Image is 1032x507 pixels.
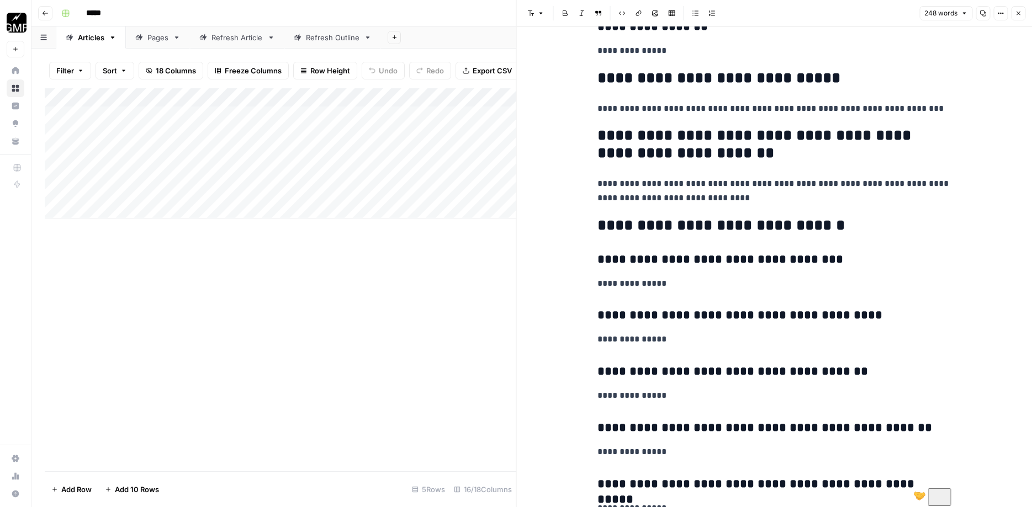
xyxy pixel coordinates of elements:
button: 18 Columns [139,62,203,79]
button: Help + Support [7,485,24,503]
a: Insights [7,97,24,115]
a: Pages [126,26,190,49]
a: Home [7,62,24,79]
div: Pages [147,32,168,43]
button: Export CSV [456,62,519,79]
img: Growth Marketing Pro Logo [7,13,27,33]
span: 18 Columns [156,65,196,76]
div: 16/18 Columns [449,481,516,498]
span: 248 words [924,8,957,18]
button: Add Row [45,481,98,498]
button: Redo [409,62,451,79]
span: Undo [379,65,398,76]
span: Redo [426,65,444,76]
button: Row Height [293,62,357,79]
button: Workspace: Growth Marketing Pro [7,9,24,36]
span: Add 10 Rows [115,484,159,495]
a: Settings [7,450,24,467]
button: Freeze Columns [208,62,289,79]
span: Sort [103,65,117,76]
button: Sort [96,62,134,79]
span: Row Height [310,65,350,76]
span: Filter [56,65,74,76]
a: Usage [7,467,24,485]
a: Articles [56,26,126,49]
a: Your Data [7,132,24,150]
div: Articles [78,32,104,43]
div: Refresh Outline [306,32,359,43]
div: 5 Rows [407,481,449,498]
button: Add 10 Rows [98,481,166,498]
button: 248 words [919,6,972,20]
a: Opportunities [7,115,24,132]
a: Refresh Outline [284,26,381,49]
a: Refresh Article [190,26,284,49]
button: Filter [49,62,91,79]
span: Freeze Columns [225,65,282,76]
span: Export CSV [473,65,512,76]
span: Add Row [61,484,92,495]
div: Refresh Article [211,32,263,43]
button: Undo [362,62,405,79]
a: Browse [7,79,24,97]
